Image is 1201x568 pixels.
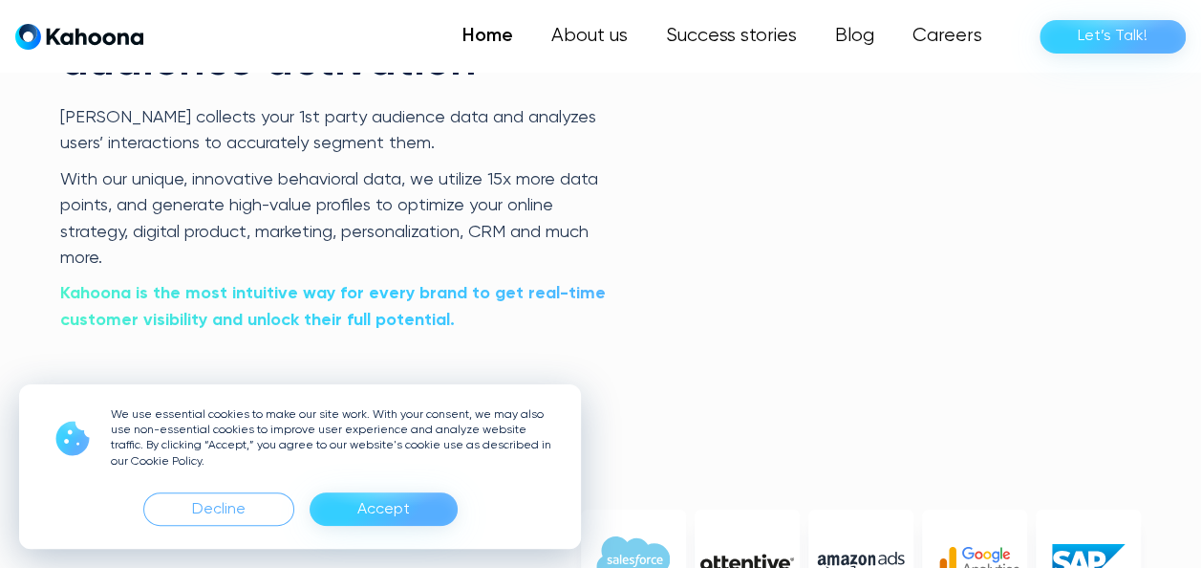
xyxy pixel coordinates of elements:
[60,105,607,158] p: [PERSON_NAME] collects your 1st party audience data and analyzes users’ interactions to accuratel...
[532,17,647,55] a: About us
[60,285,606,328] strong: Kahoona is the most intuitive way for every brand to get real-time customer visibility and unlock...
[443,17,532,55] a: Home
[357,494,410,525] div: Accept
[60,167,607,272] p: With our unique, innovative behavioral data, we utilize 15x more data points, and generate high-v...
[310,492,458,526] div: Accept
[1040,20,1186,54] a: Let’s Talk!
[647,17,816,55] a: Success stories
[192,494,246,525] div: Decline
[1078,21,1147,52] div: Let’s Talk!
[143,492,294,526] div: Decline
[111,407,558,470] p: We use essential cookies to make our site work. With your consent, we may also use non-essential ...
[893,17,1001,55] a: Careers
[15,23,143,51] a: Kahoona logo blackKahoona logo white
[816,17,893,55] a: Blog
